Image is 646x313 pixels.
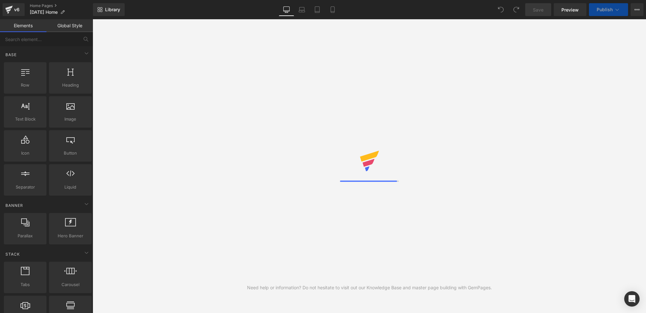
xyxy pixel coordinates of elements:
[93,3,125,16] a: New Library
[51,116,90,123] span: Image
[51,281,90,288] span: Carousel
[51,150,90,156] span: Button
[279,3,294,16] a: Desktop
[510,3,523,16] button: Redo
[624,291,640,307] div: Open Intercom Messenger
[6,116,45,123] span: Text Block
[494,3,507,16] button: Undo
[561,6,579,13] span: Preview
[30,10,58,15] span: [DATE] Home
[631,3,643,16] button: More
[6,281,45,288] span: Tabs
[294,3,310,16] a: Laptop
[597,7,613,12] span: Publish
[5,251,21,257] span: Stack
[6,82,45,89] span: Row
[51,184,90,190] span: Liquid
[51,82,90,89] span: Heading
[30,3,93,8] a: Home Pages
[51,233,90,239] span: Hero Banner
[325,3,340,16] a: Mobile
[554,3,586,16] a: Preview
[5,52,17,58] span: Base
[5,202,24,208] span: Banner
[105,7,120,13] span: Library
[3,3,25,16] a: v6
[533,6,543,13] span: Save
[46,19,93,32] a: Global Style
[6,184,45,190] span: Separator
[13,5,21,14] div: v6
[6,150,45,156] span: Icon
[6,233,45,239] span: Parallax
[247,284,492,291] div: Need help or information? Do not hesitate to visit out our Knowledge Base and master page buildin...
[589,3,628,16] button: Publish
[310,3,325,16] a: Tablet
